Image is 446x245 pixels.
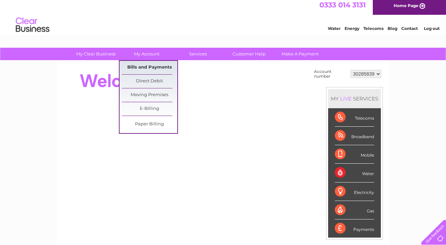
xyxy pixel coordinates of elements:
[401,29,418,34] a: Contact
[345,29,359,34] a: Energy
[122,118,177,131] a: Paper Billing
[335,201,374,219] div: Gas
[119,48,175,60] a: My Account
[388,29,397,34] a: Blog
[335,108,374,127] div: Telecoms
[319,3,366,12] a: 0333 014 3131
[15,17,50,38] img: logo.png
[65,4,382,33] div: Clear Business is a trading name of Verastar Limited (registered in [GEOGRAPHIC_DATA] No. 3667643...
[339,95,353,102] div: LIVE
[363,29,384,34] a: Telecoms
[122,75,177,88] a: Direct Debit
[122,88,177,102] a: Moving Premises
[328,29,341,34] a: Water
[335,164,374,182] div: Water
[328,89,381,108] div: MY SERVICES
[68,48,124,60] a: My Clear Business
[122,102,177,116] a: E-Billing
[272,48,328,60] a: Make A Payment
[122,61,177,74] a: Bills and Payments
[170,48,226,60] a: Services
[424,29,440,34] a: Log out
[221,48,277,60] a: Customer Help
[335,145,374,164] div: Mobile
[335,182,374,201] div: Electricity
[312,68,349,80] td: Account number
[335,219,374,238] div: Payments
[335,127,374,145] div: Broadband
